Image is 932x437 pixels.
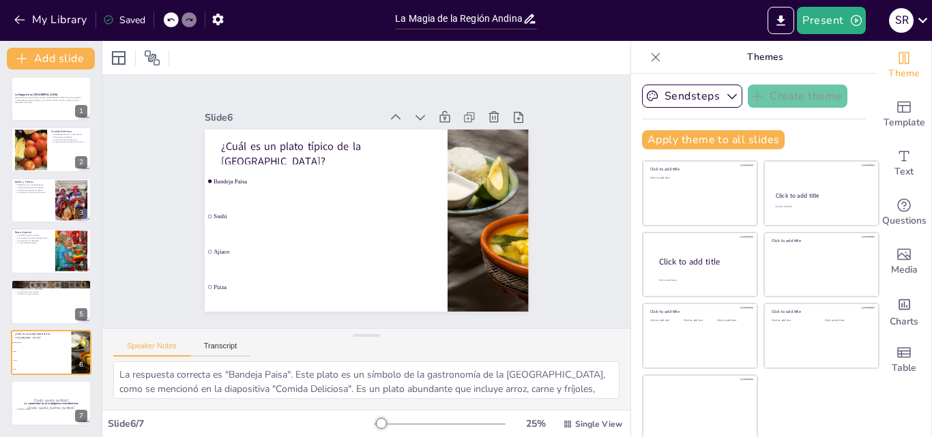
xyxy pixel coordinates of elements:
div: 4 [11,228,91,273]
span: Questions [882,213,927,228]
div: 25 % [519,417,552,430]
p: La diversión nunca termina. [15,292,87,295]
button: Transcript [190,342,251,357]
span: Bandeja Paisa [13,342,70,344]
div: Change the overall theme [877,41,931,90]
span: Single View [575,419,622,430]
p: El Ajiaco es otra delicia. [51,136,87,138]
div: Add ready made slides [877,90,931,139]
span: Table [892,361,916,376]
div: 5 [75,308,87,320]
button: Speaker Notes [113,342,190,357]
div: Click to add title [772,309,869,314]
button: Add slide [7,48,95,70]
div: 1 [75,105,87,117]
div: 6 [11,330,91,375]
div: 2 [11,127,91,172]
span: Sushi [13,350,70,352]
div: Click to add body [659,278,745,282]
p: Los sombreros son parte del atuendo. [15,237,51,240]
div: Saved [103,14,145,27]
p: [PERSON_NAME] [15,408,87,411]
p: [Todo: quote_author_symbol] [15,406,87,411]
button: Export to PowerPoint [768,7,794,34]
div: 6 [75,359,87,371]
div: Get real-time input from your audience [877,188,931,237]
div: Click to add text [775,205,866,209]
div: Add a table [877,335,931,385]
p: ¿Cuál es un plato típico de la [GEOGRAPHIC_DATA]? [225,124,437,176]
div: 7 [11,380,91,425]
div: Click to add title [650,166,748,172]
button: My Library [10,9,93,31]
p: Descubre la maravillosa Región Andina de [GEOGRAPHIC_DATA], llena de montañas, comida deliciosa, ... [15,97,87,102]
div: Click to add text [825,319,868,322]
span: Charts [890,314,918,329]
button: Create theme [748,85,847,108]
span: Text [894,164,914,179]
strong: La creatividad es la inteligencia divirtiéndose. [24,402,78,405]
span: Pizza [205,267,436,298]
button: S R [889,7,914,34]
p: La música es parte de la cultura. [15,189,51,192]
p: La naturaleza es impresionante. [15,285,87,288]
p: Generated with [URL] [15,102,87,104]
div: 5 [11,280,91,325]
span: Ajiaco [209,232,439,263]
div: Click to add text [717,319,748,322]
input: Insert title [395,9,523,29]
div: Click to add title [659,256,746,267]
p: La ropa refleja la cultura. [15,242,51,245]
span: Position [144,50,160,66]
strong: La Magia de la [GEOGRAPHIC_DATA] [15,93,58,96]
p: La gastronomía es parte de la cultura. [51,140,87,143]
span: Pizza [13,368,70,370]
div: 2 [75,156,87,168]
p: ¿Cuál es un plato típico de la [GEOGRAPHIC_DATA]? [15,332,68,340]
div: Layout [108,47,130,69]
div: 4 [75,258,87,270]
div: Click to add text [650,319,681,322]
p: La Feria de las Flores es especial. [15,186,51,189]
div: 7 [75,410,87,422]
div: Click to add title [776,192,867,200]
p: Un Lugar para Disfrutar [15,282,87,286]
div: Click to add text [650,177,748,180]
p: Las fiestas son momentos de unión. [15,191,51,194]
div: Add text boxes [877,139,931,188]
p: Themes [667,41,863,74]
div: S R [889,8,914,33]
span: Bandeja Paisa [216,162,447,193]
div: 3 [75,207,87,219]
div: 3 [11,178,91,223]
p: La comida une a las personas. [51,138,87,140]
p: Comida Deliciosa [51,130,87,134]
p: El Bambuco es un baile elegante. [15,183,51,186]
span: Media [891,262,918,277]
div: Slide 6 [214,94,390,125]
button: Sendsteps [642,85,742,108]
span: Sushi [212,197,443,228]
div: Click to add title [772,238,869,243]
span: Ajiaco [13,359,70,361]
button: Present [797,7,865,34]
div: Add charts and graphs [877,286,931,335]
p: La Bandeja Paisa es un plato típico. [51,133,87,136]
span: Theme [888,66,920,81]
textarea: La respuesta correcta es "Bandeja Paisa". Este plato es un símbolo de la gastronomía de la [GEOGR... [113,361,620,399]
p: Las experiencias son inolvidables. [15,288,87,290]
div: Slide 6 / 7 [108,417,375,430]
p: Bailes y Fiestas [15,180,51,184]
div: Add images, graphics, shapes or video [877,237,931,286]
p: Los ponchos son abrigados. [15,239,51,242]
div: Click to add text [684,319,714,322]
p: [Todo: quote_symbol] [15,398,87,404]
p: La cultura es rica y variada. [15,290,87,293]
span: Template [884,115,925,130]
p: Ropa Especial [15,230,51,235]
div: Click to add title [650,309,748,314]
p: Las faldas largas son típicas. [15,235,51,237]
div: Click to add text [772,319,815,322]
div: 1 [11,76,91,121]
button: Apply theme to all slides [642,130,785,149]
